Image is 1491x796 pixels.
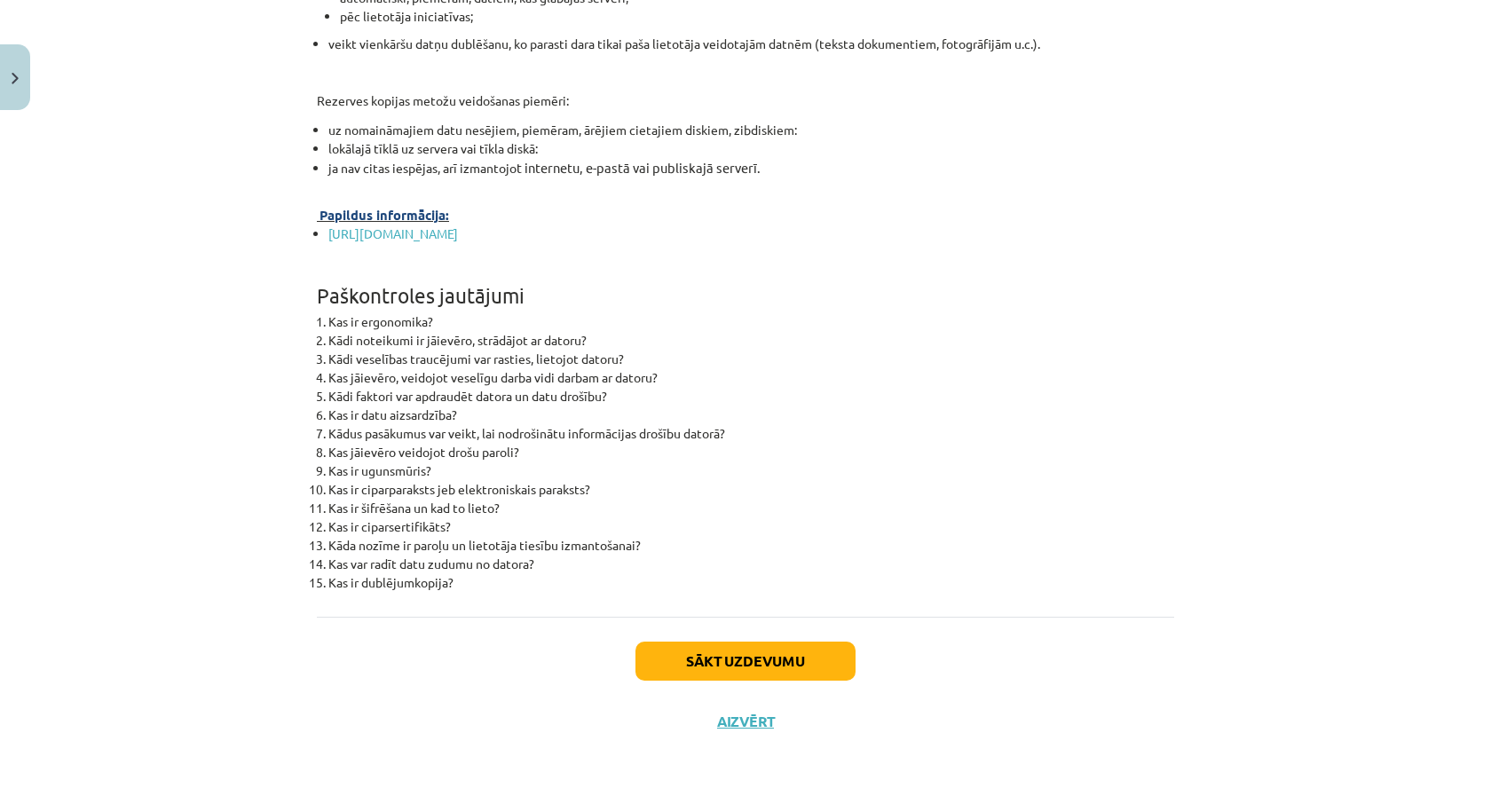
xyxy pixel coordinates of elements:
[328,350,1174,368] li: Kādi veselības traucējumi var rasties, lietojot datoru?
[328,443,1174,461] li: Kas jāievēro veidojot drošu paroli?
[328,225,458,241] a: [URL][DOMAIN_NAME]
[317,252,1174,307] h1: Paškontroles jautājumi
[328,368,1174,387] li: Kas jāievēro, veidojot veselīgu darba vidi darbam ar datoru?
[340,7,1174,26] li: pēc lietotāja iniciatīvas;
[635,642,856,681] button: Sākt uzdevumu
[328,555,1174,573] li: Kas var radīt datu zudumu no datora?
[712,713,779,730] button: Aizvērt
[328,158,1174,177] li: ja nav citas iespējas, arī izmantojo
[328,424,1174,443] li: Kādus pasākumus var veikt, lai nodrošinātu informācijas drošību datorā?
[328,121,1174,139] li: uz nomaināmajiem datu nesējiem, piemēram, ārējiem cietajiem diskiem, zibdiskiem:
[328,573,1174,592] li: Kas ir dublējumkopija?
[328,461,1174,480] li: Kas ir ugunsmūris?
[328,331,1174,350] li: Kādi noteikumi ir jāievēro, strādājot ar datoru?
[328,406,1174,424] li: Kas ir datu aizsardzība?
[328,35,1174,53] li: veikt vienkāršu datņu dublēšanu, ko parasti dara tikai paša lietotāja veidotajām datnēm (teksta d...
[328,139,1174,158] li: lokālajā tīklā uz servera vai tīkla diskā:
[328,499,1174,517] li: Kas ir šifrēšana un kad to lieto?
[328,480,1174,499] li: Kas ir ciparparaksts jeb elektroniskais paraksts?
[328,387,1174,406] li: Kādi faktori var apdraudēt datora un datu drošību?
[328,536,1174,555] li: Kāda nozīme ir paroļu un lietotāja tiesību izmantošanai?
[517,159,761,176] span: t internetu, e-pastā vai publiskajā serverī.
[319,206,449,224] span: Papildus informācija:
[328,517,1174,536] li: Kas ir ciparsertifikāts?
[328,312,1174,331] li: Kas ir ergonomika?
[317,91,1174,110] p: Rezerves kopijas metožu veidošanas piemēri:
[12,73,19,84] img: icon-close-lesson-0947bae3869378f0d4975bcd49f059093ad1ed9edebbc8119c70593378902aed.svg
